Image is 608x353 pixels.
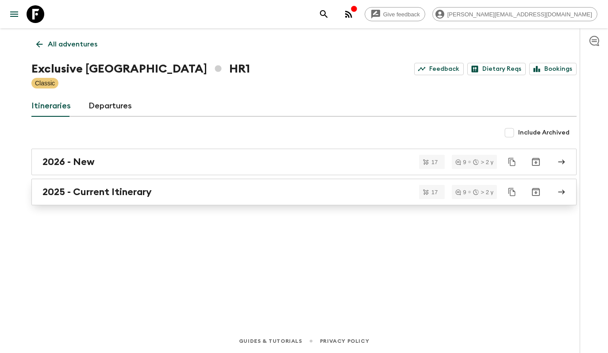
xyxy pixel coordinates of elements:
button: Archive [527,183,545,201]
h2: 2026 - New [42,156,95,168]
p: Classic [35,79,55,88]
span: Give feedback [378,11,425,18]
div: [PERSON_NAME][EMAIL_ADDRESS][DOMAIN_NAME] [432,7,597,21]
a: Guides & Tutorials [239,336,302,346]
span: Include Archived [518,128,570,137]
button: menu [5,5,23,23]
a: Bookings [529,63,577,75]
div: 9 [455,159,466,165]
a: All adventures [31,35,102,53]
span: 17 [426,159,443,165]
a: 2025 - Current Itinerary [31,179,577,205]
h1: Exclusive [GEOGRAPHIC_DATA] HR1 [31,60,250,78]
span: 17 [426,189,443,195]
a: Give feedback [365,7,425,21]
p: All adventures [48,39,97,50]
button: search adventures [315,5,333,23]
div: > 2 y [473,159,493,165]
span: [PERSON_NAME][EMAIL_ADDRESS][DOMAIN_NAME] [443,11,597,18]
h2: 2025 - Current Itinerary [42,186,152,198]
div: > 2 y [473,189,493,195]
button: Archive [527,153,545,171]
button: Duplicate [504,154,520,170]
div: 9 [455,189,466,195]
a: Departures [89,96,132,117]
button: Duplicate [504,184,520,200]
a: 2026 - New [31,149,577,175]
a: Itineraries [31,96,71,117]
a: Privacy Policy [320,336,369,346]
a: Feedback [414,63,464,75]
a: Dietary Reqs [467,63,526,75]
